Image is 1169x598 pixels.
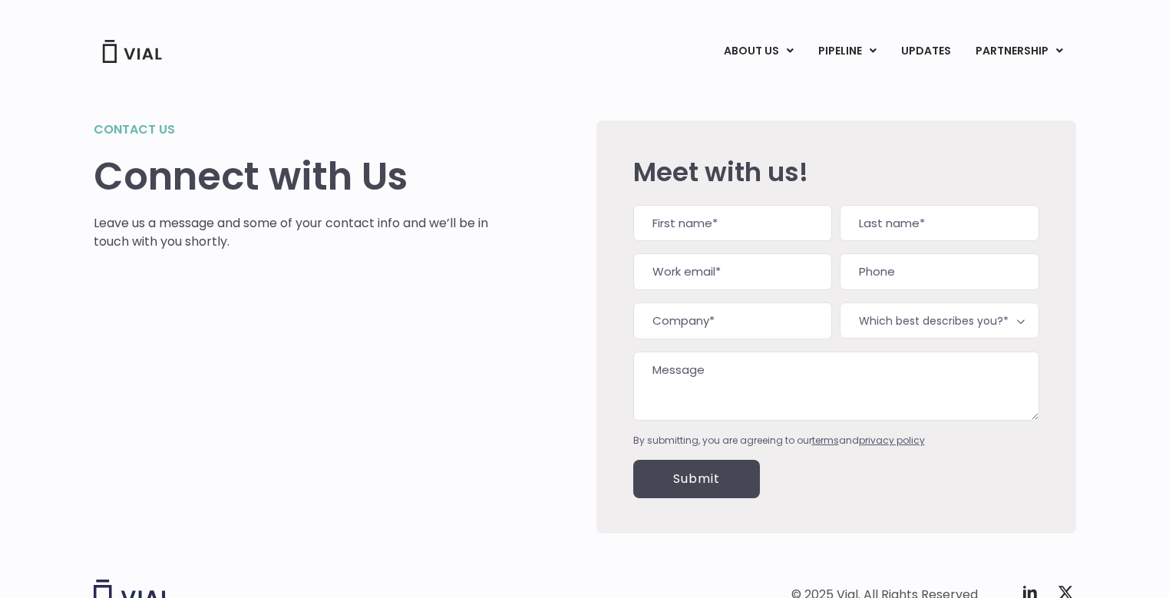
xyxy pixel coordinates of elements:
input: Submit [633,460,760,498]
a: ABOUT USMenu Toggle [712,38,805,64]
a: terms [812,434,839,447]
span: Which best describes you?* [840,302,1039,339]
input: Company* [633,302,832,339]
div: By submitting, you are agreeing to our and [633,434,1039,448]
h1: Connect with Us [94,154,489,199]
a: privacy policy [859,434,925,447]
p: Leave us a message and some of your contact info and we’ll be in touch with you shortly. [94,214,489,251]
input: Work email* [633,253,832,290]
h2: Contact us [94,121,489,139]
a: PARTNERSHIPMenu Toggle [963,38,1075,64]
h2: Meet with us! [633,157,1039,187]
input: Last name* [840,205,1039,242]
input: Phone [840,253,1039,290]
a: UPDATES [889,38,963,64]
input: First name* [633,205,832,242]
img: Vial Logo [101,40,163,63]
a: PIPELINEMenu Toggle [806,38,888,64]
